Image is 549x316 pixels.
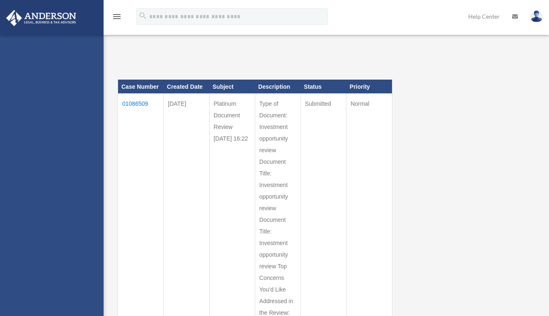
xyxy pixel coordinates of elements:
[255,80,300,94] th: Description
[118,80,164,94] th: Case Number
[346,80,392,94] th: Priority
[530,10,543,22] img: User Pic
[301,80,346,94] th: Status
[138,11,148,20] i: search
[209,80,255,94] th: Subject
[112,15,122,22] a: menu
[112,12,122,22] i: menu
[4,10,79,26] img: Anderson Advisors Platinum Portal
[164,80,209,94] th: Created Date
